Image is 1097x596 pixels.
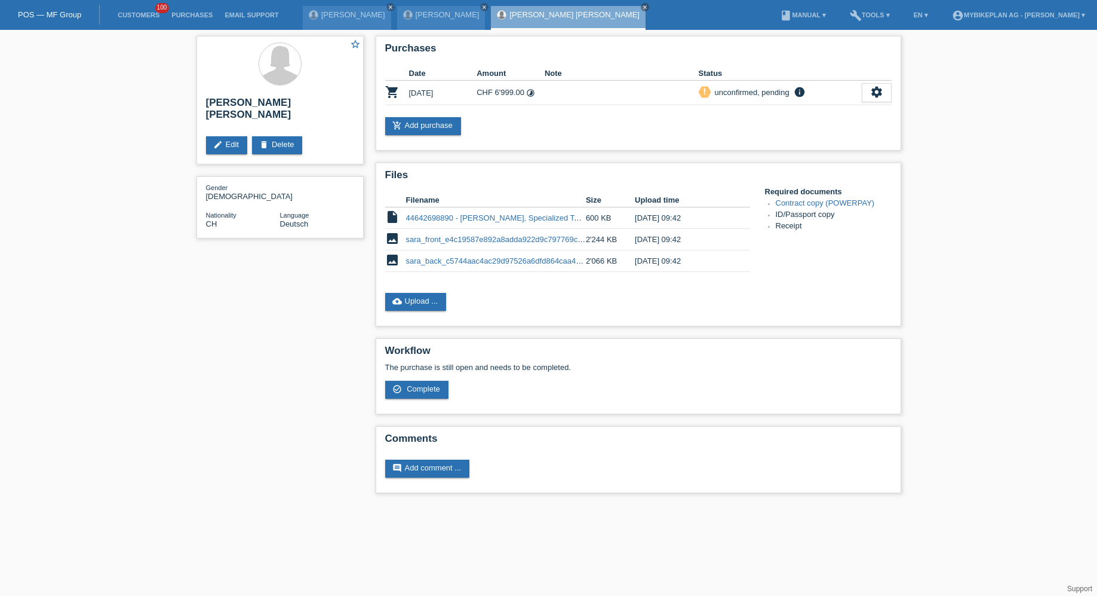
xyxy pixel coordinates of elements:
a: commentAdd comment ... [385,460,470,478]
div: [DEMOGRAPHIC_DATA] [206,183,280,201]
td: [DATE] [409,81,477,105]
a: deleteDelete [252,136,303,154]
a: close [641,3,649,11]
a: sara_front_e4c19587e892a8adda922d9c797769c0.jpeg [406,235,599,244]
i: comment [392,463,402,473]
td: [DATE] 09:42 [635,250,733,272]
th: Status [699,66,862,81]
th: Upload time [635,193,733,207]
h4: Required documents [765,187,892,196]
th: Filename [406,193,586,207]
a: POS — MF Group [18,10,81,19]
a: sara_back_c5744aac4ac29d97526a6dfd864caa46.jpeg [406,256,597,265]
a: Email Support [219,11,284,19]
p: The purchase is still open and needs to be completed. [385,363,892,372]
a: Purchases [165,11,219,19]
i: priority_high [700,87,709,96]
span: Gender [206,184,228,191]
a: add_shopping_cartAdd purchase [385,117,461,135]
i: POSP00028058 [385,85,400,99]
i: image [385,253,400,267]
span: 100 [155,3,170,13]
li: Receipt [776,221,892,233]
a: buildTools ▾ [844,11,896,19]
td: 2'066 KB [586,250,635,272]
i: book [780,10,792,22]
a: 44642698890 - [PERSON_NAME], Specialized Tarmac SL8 Expert Di2.pdf [406,213,663,222]
i: edit [213,140,223,149]
i: close [642,4,648,10]
i: insert_drive_file [385,210,400,224]
h2: Comments [385,433,892,451]
a: editEdit [206,136,247,154]
i: star_border [350,39,361,50]
h2: [PERSON_NAME] [PERSON_NAME] [206,97,354,127]
span: Deutsch [280,219,309,228]
td: 2'244 KB [586,229,635,250]
h2: Workflow [385,345,892,363]
span: Language [280,212,309,219]
i: close [388,4,394,10]
i: build [850,10,862,22]
span: Nationality [206,212,236,219]
a: Contract copy (POWERPAY) [776,198,875,207]
h2: Files [385,169,892,187]
a: Support [1067,585,1092,593]
i: Instalments (36 instalments) [526,88,535,97]
i: info [792,86,807,98]
td: 600 KB [586,207,635,229]
a: close [386,3,395,11]
span: Complete [407,384,440,393]
a: bookManual ▾ [774,11,832,19]
i: account_circle [952,10,964,22]
th: Amount [477,66,545,81]
i: add_shopping_cart [392,121,402,130]
a: [PERSON_NAME] [PERSON_NAME] [509,10,639,19]
h2: Purchases [385,42,892,60]
li: ID/Passport copy [776,210,892,221]
i: settings [870,85,883,99]
a: account_circleMybikeplan AG - [PERSON_NAME] ▾ [946,11,1091,19]
div: unconfirmed, pending [711,86,789,99]
a: check_circle_outline Complete [385,381,448,399]
th: Size [586,193,635,207]
a: cloud_uploadUpload ... [385,293,447,311]
i: check_circle_outline [392,384,402,394]
a: star_border [350,39,361,51]
td: CHF 6'999.00 [477,81,545,105]
a: [PERSON_NAME] [321,10,385,19]
td: [DATE] 09:42 [635,207,733,229]
a: EN ▾ [908,11,934,19]
i: cloud_upload [392,297,402,306]
td: [DATE] 09:42 [635,229,733,250]
i: delete [259,140,269,149]
a: Customers [112,11,165,19]
a: [PERSON_NAME] [416,10,480,19]
th: Note [545,66,699,81]
a: close [480,3,488,11]
i: image [385,231,400,246]
i: close [481,4,487,10]
span: Switzerland [206,219,217,228]
th: Date [409,66,477,81]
